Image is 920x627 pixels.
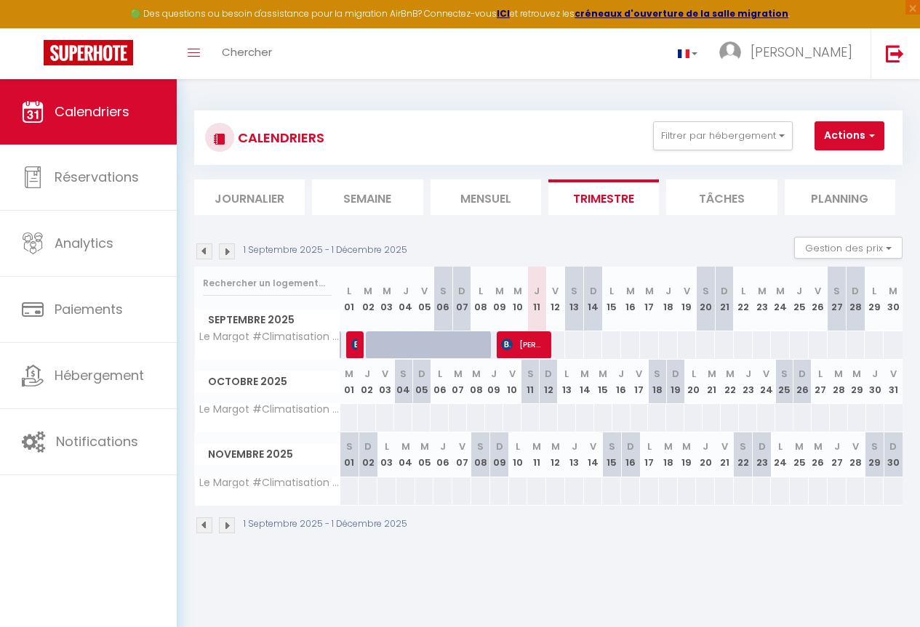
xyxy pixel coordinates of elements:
[833,284,840,298] abbr: S
[785,179,895,215] li: Planning
[55,234,113,252] span: Analytics
[818,367,823,381] abbr: L
[358,360,376,404] th: 02
[647,440,652,453] abbr: L
[211,28,283,79] a: Chercher
[799,367,806,381] abbr: D
[834,367,843,381] abbr: M
[815,121,884,150] button: Actions
[812,360,830,404] th: 27
[195,444,340,465] span: Novembre 2025
[678,267,697,331] th: 19
[312,179,423,215] li: Semaine
[684,284,690,298] abbr: V
[509,367,516,381] abbr: V
[627,440,634,453] abbr: D
[640,267,659,331] th: 17
[415,432,434,477] th: 05
[440,440,446,453] abbr: J
[666,179,777,215] li: Tâches
[467,360,485,404] th: 08
[696,432,715,477] th: 20
[203,270,332,296] input: Rechercher un logement...
[564,367,569,381] abbr: L
[364,284,372,298] abbr: M
[575,7,788,20] strong: créneaux d'ouverture de la salle migration
[890,367,897,381] abbr: V
[345,367,353,381] abbr: M
[884,267,903,331] th: 30
[540,360,558,404] th: 12
[55,366,144,384] span: Hébergement
[479,284,483,298] abbr: L
[795,440,804,453] abbr: M
[739,360,757,404] th: 23
[527,367,534,381] abbr: S
[781,367,788,381] abbr: S
[776,284,785,298] abbr: M
[708,367,716,381] abbr: M
[433,432,452,477] th: 06
[44,40,133,65] img: Super Booking
[828,267,847,331] th: 27
[552,284,559,298] abbr: V
[351,331,357,358] span: [PERSON_NAME]
[377,267,396,331] th: 03
[790,432,809,477] th: 25
[497,7,510,20] a: ICI
[640,432,659,477] th: 17
[471,267,490,331] th: 08
[412,360,431,404] th: 05
[565,267,584,331] th: 13
[438,367,442,381] abbr: L
[359,432,377,477] th: 02
[521,360,540,404] th: 11
[503,360,521,404] th: 10
[721,284,728,298] abbr: D
[452,267,471,331] th: 07
[703,360,721,404] th: 21
[721,440,728,453] abbr: V
[719,41,741,63] img: ...
[696,267,715,331] th: 20
[197,331,343,342] span: Le Margot #Climatisation #Wifi #Balcon
[654,367,660,381] abbr: S
[509,432,528,477] th: 10
[532,440,541,453] abbr: M
[56,432,138,450] span: Notifications
[814,440,823,453] abbr: M
[491,367,497,381] abbr: J
[195,310,340,331] span: Septembre 2025
[195,371,340,392] span: Octobre 2025
[602,432,621,477] th: 15
[771,432,790,477] th: 24
[477,440,484,453] abbr: S
[197,404,343,415] span: Le Margot #Climatisation #Wifi #Balcon
[848,360,866,404] th: 29
[872,284,876,298] abbr: L
[340,432,359,477] th: 01
[396,267,415,331] th: 04
[346,440,353,453] abbr: S
[758,284,767,298] abbr: M
[55,102,129,121] span: Calendriers
[703,440,708,453] abbr: J
[472,367,481,381] abbr: M
[340,360,359,404] th: 01
[618,367,624,381] abbr: J
[576,360,594,404] th: 14
[763,367,769,381] abbr: V
[359,267,377,331] th: 02
[490,432,509,477] th: 09
[757,360,775,404] th: 24
[872,367,878,381] abbr: J
[734,432,753,477] th: 22
[645,284,654,298] abbr: M
[793,360,812,404] th: 26
[584,267,603,331] th: 14
[778,440,783,453] abbr: L
[830,360,848,404] th: 28
[382,367,388,381] abbr: V
[703,284,709,298] abbr: S
[454,367,463,381] abbr: M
